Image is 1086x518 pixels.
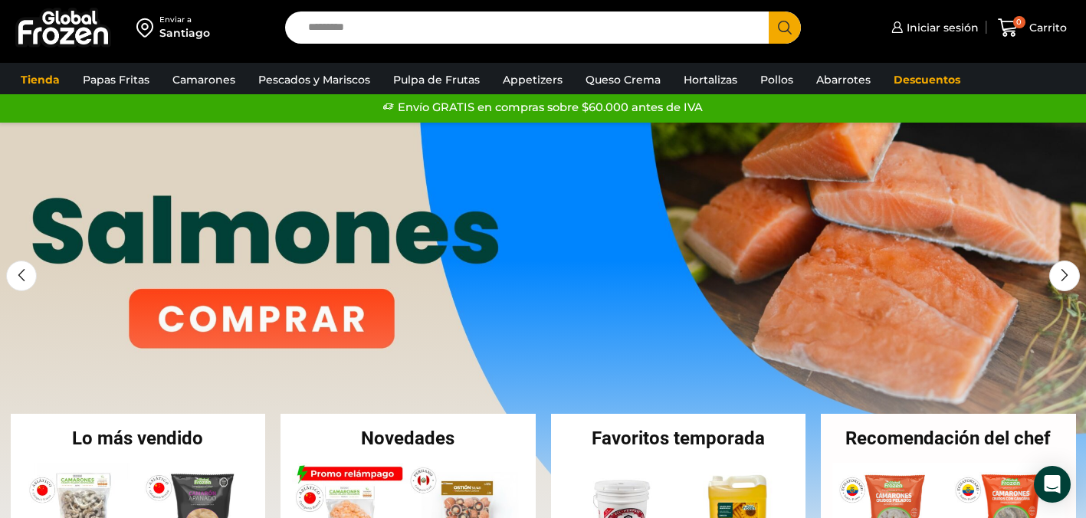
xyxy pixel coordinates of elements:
[159,15,210,25] div: Enviar a
[13,65,67,94] a: Tienda
[769,11,801,44] button: Search button
[1049,261,1080,291] div: Next slide
[6,261,37,291] div: Previous slide
[809,65,878,94] a: Abarrotes
[753,65,801,94] a: Pollos
[578,65,668,94] a: Queso Crema
[888,12,979,43] a: Iniciar sesión
[821,429,1076,448] h2: Recomendación del chef
[903,20,979,35] span: Iniciar sesión
[386,65,487,94] a: Pulpa de Frutas
[1034,466,1071,503] div: Open Intercom Messenger
[136,15,159,41] img: address-field-icon.svg
[75,65,157,94] a: Papas Fritas
[994,10,1071,46] a: 0 Carrito
[551,429,806,448] h2: Favoritos temporada
[1013,16,1025,28] span: 0
[1025,20,1067,35] span: Carrito
[281,429,536,448] h2: Novedades
[886,65,968,94] a: Descuentos
[251,65,378,94] a: Pescados y Mariscos
[676,65,745,94] a: Hortalizas
[165,65,243,94] a: Camarones
[11,429,266,448] h2: Lo más vendido
[159,25,210,41] div: Santiago
[495,65,570,94] a: Appetizers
